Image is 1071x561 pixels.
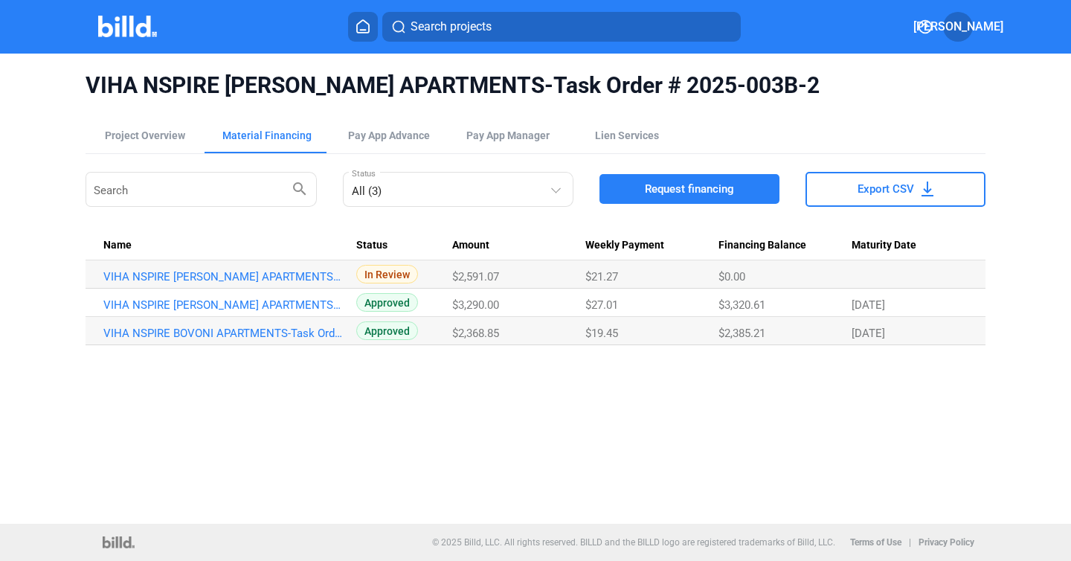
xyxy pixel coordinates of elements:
[103,327,344,340] a: VIHA NSPIRE BOVONI APARTMENTS-Task Order # 2025-003B-2_MF_1
[452,327,499,340] span: $2,368.85
[852,298,885,312] span: [DATE]
[98,16,157,37] img: Billd Company Logo
[852,239,967,252] div: Maturity Date
[432,537,835,548] p: © 2025 Billd, LLC. All rights reserved. BILLD and the BILLD logo are registered trademarks of Bil...
[718,270,745,283] span: $0.00
[585,327,618,340] span: $19.45
[452,298,499,312] span: $3,290.00
[103,239,356,252] div: Name
[356,239,451,252] div: Status
[291,179,309,197] mat-icon: search
[585,270,618,283] span: $21.27
[718,327,765,340] span: $2,385.21
[222,128,312,143] div: Material Financing
[919,537,974,548] b: Privacy Policy
[411,18,492,36] span: Search projects
[356,265,418,283] span: In Review
[852,239,916,252] span: Maturity Date
[913,18,1003,36] span: [PERSON_NAME]
[585,239,664,252] span: Weekly Payment
[718,239,806,252] span: Financing Balance
[352,185,382,198] mat-select-trigger: All (3)
[103,536,135,548] img: logo
[943,12,973,42] button: [PERSON_NAME]
[103,298,344,312] a: VIHA NSPIRE [PERSON_NAME] APARTMENTS-Task Order # 2025-003B-2_MF_2
[105,128,185,143] div: Project Overview
[356,239,387,252] span: Status
[382,12,741,42] button: Search projects
[645,182,734,196] span: Request financing
[718,298,765,312] span: $3,320.61
[103,270,344,283] a: VIHA NSPIRE [PERSON_NAME] APARTMENTS-Task Order # 2025-003B-2_MF_3
[466,128,550,143] span: Pay App Manager
[718,239,852,252] div: Financing Balance
[805,172,985,207] button: Export CSV
[452,239,489,252] span: Amount
[858,182,914,196] span: Export CSV
[909,537,911,548] p: |
[599,174,779,204] button: Request financing
[86,71,985,100] span: VIHA NSPIRE [PERSON_NAME] APARTMENTS-Task Order # 2025-003B-2
[585,239,718,252] div: Weekly Payment
[452,270,499,283] span: $2,591.07
[356,293,418,312] span: Approved
[452,239,585,252] div: Amount
[348,128,430,143] div: Pay App Advance
[850,537,901,548] b: Terms of Use
[356,321,418,340] span: Approved
[595,128,659,143] div: Lien Services
[103,239,132,252] span: Name
[585,298,618,312] span: $27.01
[852,327,885,340] span: [DATE]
